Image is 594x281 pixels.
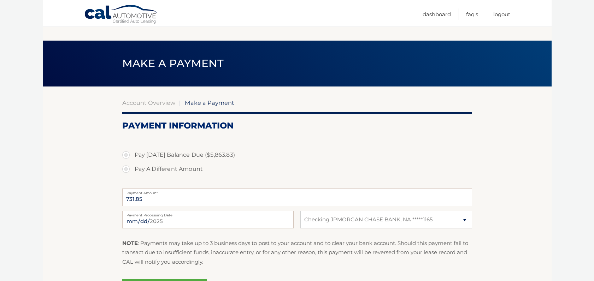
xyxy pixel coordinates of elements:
[122,211,294,216] label: Payment Processing Date
[122,189,472,194] label: Payment Amount
[493,8,510,20] a: Logout
[122,57,224,70] span: Make a Payment
[122,148,472,162] label: Pay [DATE] Balance Due ($5,863.83)
[122,120,472,131] h2: Payment Information
[423,8,451,20] a: Dashboard
[185,99,234,106] span: Make a Payment
[122,239,472,267] p: : Payments may take up to 3 business days to post to your account and to clear your bank account....
[179,99,181,106] span: |
[466,8,478,20] a: FAQ's
[122,189,472,206] input: Payment Amount
[122,99,175,106] a: Account Overview
[122,240,138,246] strong: NOTE
[84,5,158,25] a: Cal Automotive
[122,211,294,228] input: Payment Date
[122,162,472,176] label: Pay A Different Amount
